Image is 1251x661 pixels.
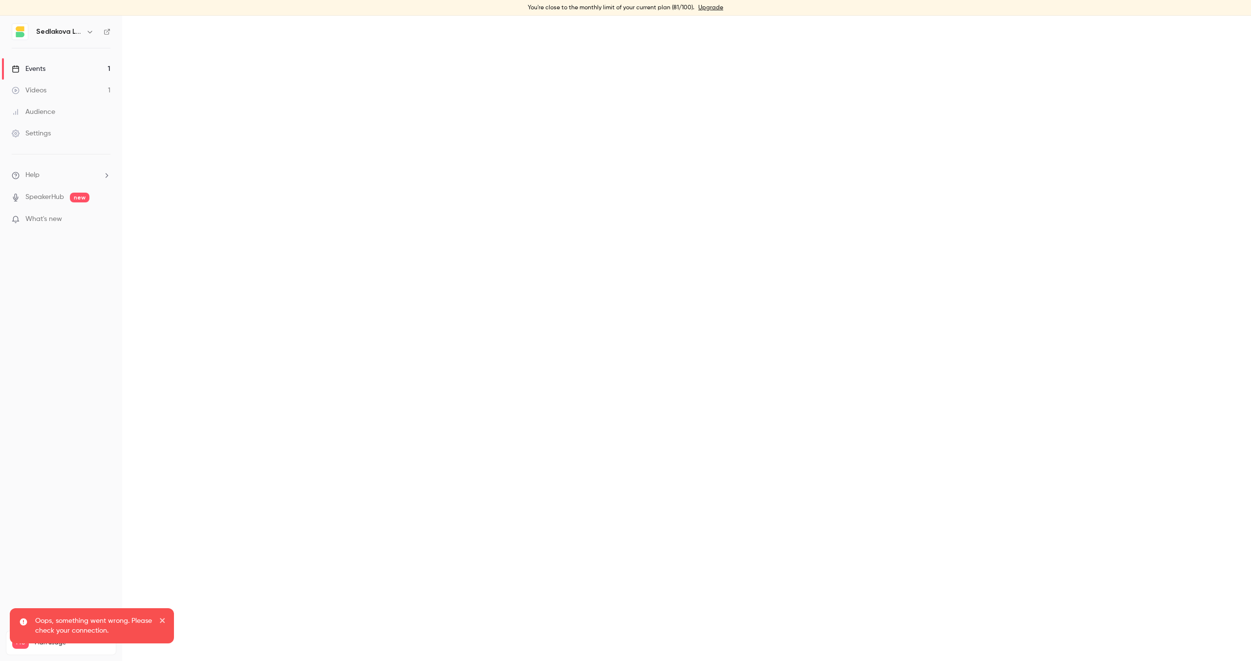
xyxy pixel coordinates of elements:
[36,27,82,37] h6: Sedlakova Legal
[25,214,62,224] span: What's new
[159,616,166,628] button: close
[70,193,89,202] span: new
[12,170,110,180] li: help-dropdown-opener
[12,107,55,117] div: Audience
[12,24,28,40] img: Sedlakova Legal
[25,192,64,202] a: SpeakerHub
[12,86,46,95] div: Videos
[25,170,40,180] span: Help
[698,4,723,12] a: Upgrade
[35,616,152,636] p: Oops, something went wrong. Please check your connection.
[12,64,45,74] div: Events
[12,129,51,138] div: Settings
